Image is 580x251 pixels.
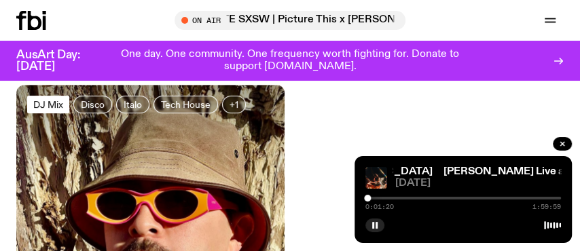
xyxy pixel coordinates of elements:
a: [PERSON_NAME] Live at [GEOGRAPHIC_DATA] [192,166,432,177]
a: Italo [116,96,149,113]
span: [DATE] [395,178,561,189]
button: +1 [222,96,246,113]
span: Disco [81,99,105,109]
a: Disco [73,96,112,113]
span: DJ Mix [33,99,63,109]
p: One day. One community. One frequency worth fighting for. Donate to support [DOMAIN_NAME]. [114,49,466,73]
button: On AirSPEED DATE SXSW | Picture This x [PERSON_NAME] x Sweet Boy Sonnet [175,11,405,30]
span: Tech House [161,99,211,109]
h3: AusArt Day: [DATE] [16,50,103,73]
span: Italo [124,99,142,109]
span: +1 [230,99,238,109]
a: Tech House [153,96,218,113]
span: 0:01:20 [365,204,394,210]
a: DJ Mix [27,96,69,113]
span: 1:59:59 [532,204,561,210]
